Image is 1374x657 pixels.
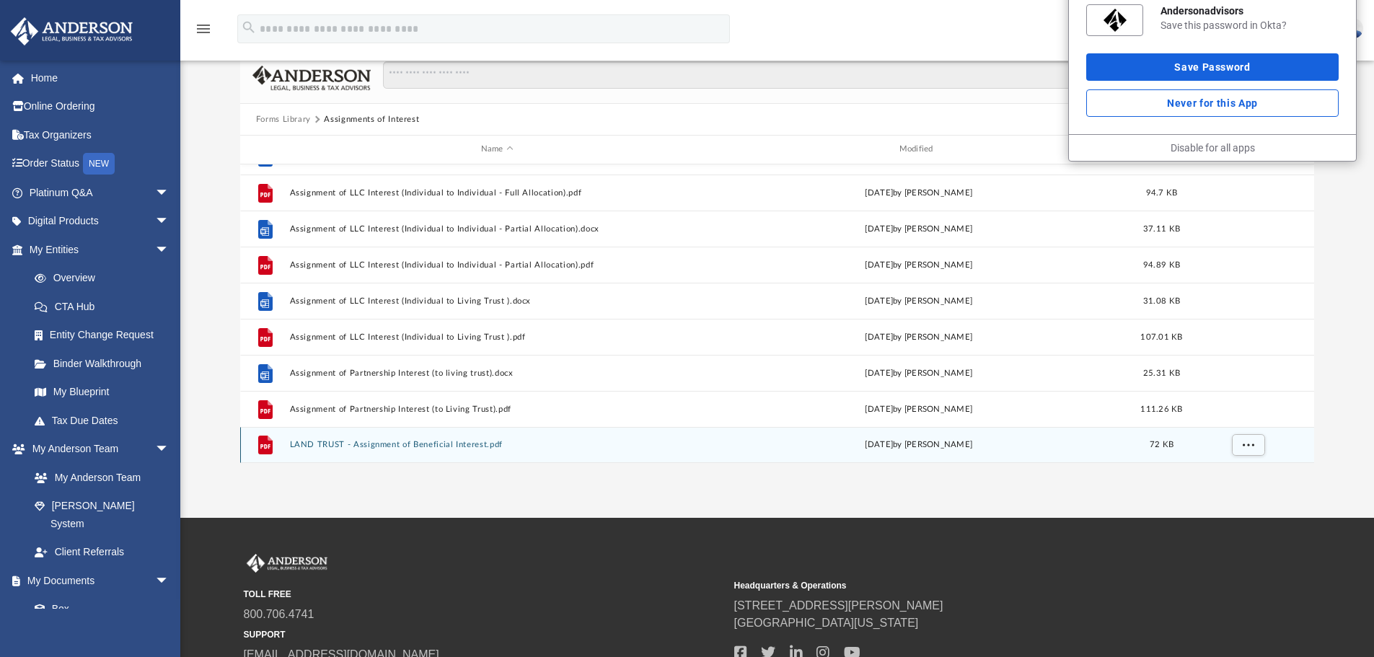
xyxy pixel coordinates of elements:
[1145,188,1177,196] span: 94.7 KB
[1143,296,1180,304] span: 31.08 KB
[734,617,919,629] a: [GEOGRAPHIC_DATA][US_STATE]
[20,406,191,435] a: Tax Due Dates
[289,143,704,156] div: Name
[289,224,705,234] button: Assignment of LLC Interest (Individual to Individual - Partial Allocation).docx
[10,435,184,464] a: My Anderson Teamarrow_drop_down
[244,588,724,601] small: TOLL FREE
[247,143,283,156] div: id
[10,566,184,595] a: My Documentsarrow_drop_down
[20,378,184,407] a: My Blueprint
[1143,369,1180,376] span: 25.31 KB
[734,579,1215,592] small: Headquarters & Operations
[244,554,330,573] img: Anderson Advisors Platinum Portal
[734,599,943,612] a: [STREET_ADDRESS][PERSON_NAME]
[195,20,212,38] i: menu
[711,186,1127,199] div: [DATE] by [PERSON_NAME]
[256,113,311,126] button: Forms Library
[83,153,115,175] div: NEW
[289,440,705,449] button: LAND TRUST - Assignment of Beneficial Interest.pdf
[1161,4,1339,17] div: Andersonadvisors
[244,628,724,641] small: SUPPORT
[20,538,184,567] a: Client Referrals
[10,178,191,207] a: Platinum Q&Aarrow_drop_down
[20,349,191,378] a: Binder Walkthrough
[1104,9,1127,32] img: nr4NPwAAAAZJREFUAwAwEkJbZx1BKgAAAABJRU5ErkJggg==
[289,405,705,414] button: Assignment of Partnership Interest (to Living Trust).pdf
[20,321,191,350] a: Entity Change Request
[10,235,191,264] a: My Entitiesarrow_drop_down
[324,113,419,126] button: Assignments of Interest
[195,27,212,38] a: menu
[10,63,191,92] a: Home
[710,143,1126,156] div: Modified
[20,595,177,624] a: Box
[1150,441,1173,449] span: 72 KB
[20,264,191,293] a: Overview
[10,149,191,179] a: Order StatusNEW
[10,207,191,236] a: Digital Productsarrow_drop_down
[289,260,705,270] button: Assignment of LLC Interest (Individual to Individual - Partial Allocation).pdf
[20,292,191,321] a: CTA Hub
[289,369,705,378] button: Assignment of Partnership Interest (to living trust).docx
[240,164,1315,463] div: grid
[1161,19,1339,32] div: Save this password in Okta?
[711,294,1127,307] div: [DATE] by [PERSON_NAME]
[289,332,705,342] button: Assignment of LLC Interest (Individual to Living Trust ).pdf
[20,492,184,538] a: [PERSON_NAME] System
[289,188,705,198] button: Assignment of LLC Interest (Individual to Individual - Full Allocation).pdf
[711,222,1127,235] div: [DATE] by [PERSON_NAME]
[383,61,1298,89] input: Search files and folders
[155,235,184,265] span: arrow_drop_down
[711,438,1127,451] div: [DATE] by [PERSON_NAME]
[10,92,191,121] a: Online Ordering
[711,402,1127,415] div: [DATE] by [PERSON_NAME]
[155,435,184,464] span: arrow_drop_down
[1231,434,1264,456] button: More options
[1143,224,1180,232] span: 37.11 KB
[1140,405,1182,413] span: 111.26 KB
[155,566,184,596] span: arrow_drop_down
[711,366,1127,379] div: [DATE] by [PERSON_NAME]
[1086,53,1339,81] button: Save Password
[289,296,705,306] button: Assignment of LLC Interest (Individual to Living Trust ).docx
[20,463,177,492] a: My Anderson Team
[6,17,137,45] img: Anderson Advisors Platinum Portal
[711,330,1127,343] div: [DATE] by [PERSON_NAME]
[155,178,184,208] span: arrow_drop_down
[10,120,191,149] a: Tax Organizers
[1140,332,1182,340] span: 107.01 KB
[241,19,257,35] i: search
[1171,142,1255,154] a: Disable for all apps
[244,608,314,620] a: 800.706.4741
[711,258,1127,271] div: [DATE] by [PERSON_NAME]
[1086,89,1339,117] button: Never for this App
[1143,260,1180,268] span: 94.89 KB
[155,207,184,237] span: arrow_drop_down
